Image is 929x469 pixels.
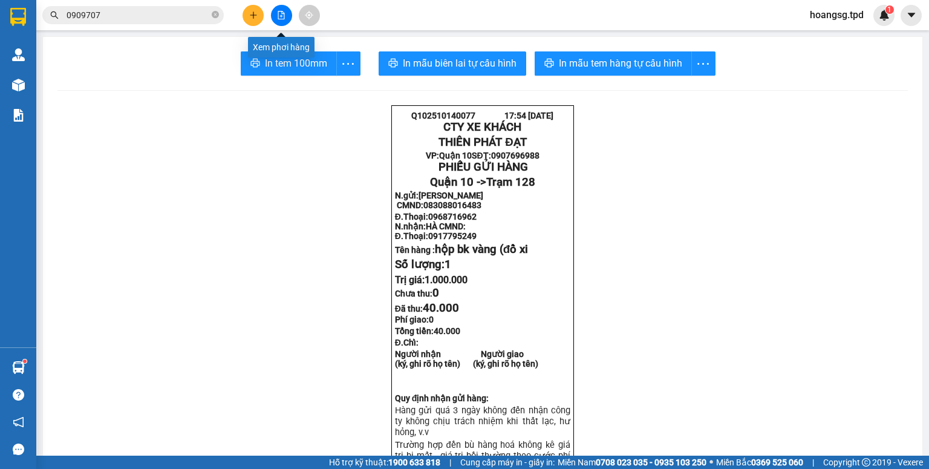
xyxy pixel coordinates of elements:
[299,5,320,26] button: aim
[428,231,477,241] span: 0917795249
[12,361,25,374] img: warehouse-icon
[10,8,26,26] img: logo-vxr
[12,109,25,122] img: solution-icon
[379,51,526,76] button: printerIn mẫu biên lai tự cấu hình
[558,456,706,469] span: Miền Nam
[879,10,890,21] img: icon-new-feature
[337,56,360,71] span: more
[277,11,285,19] span: file-add
[434,326,460,336] span: 40.000
[438,136,526,149] strong: THIÊN PHÁT ĐẠT
[426,221,466,231] span: HÀ CMND:
[305,11,313,19] span: aim
[449,456,451,469] span: |
[13,444,24,455] span: message
[248,37,315,57] div: Xem phơi hàng
[429,315,434,324] span: 0
[443,120,521,134] strong: CTY XE KHÁCH
[559,56,682,71] span: In mẫu tem hàng tự cấu hình
[329,456,440,469] span: Hỗ trợ kỹ thuật:
[271,5,292,26] button: file-add
[692,56,715,71] span: more
[395,274,468,286] span: Trị giá:
[388,458,440,467] strong: 1900 633 818
[901,5,922,26] button: caret-down
[906,10,917,21] span: caret-down
[709,460,713,465] span: ⚪️
[432,286,439,300] span: 0
[336,51,360,76] button: more
[395,191,489,210] strong: N.gửi:
[395,212,477,221] strong: Đ.Thoại:
[438,160,528,174] span: PHIẾU GỬI HÀNG
[395,338,419,347] span: Đ.Chỉ:
[716,456,803,469] span: Miền Bắc
[862,458,870,467] span: copyright
[486,175,535,189] span: Trạm 128
[23,359,27,363] sup: 1
[241,51,337,76] button: printerIn tem 100mm
[460,456,555,469] span: Cung cấp máy in - giấy in:
[12,48,25,61] img: warehouse-icon
[691,51,715,76] button: more
[504,111,526,120] span: 17:54
[395,289,439,298] strong: Chưa thu:
[423,301,459,315] span: 40.000
[50,11,59,19] span: search
[250,58,260,70] span: printer
[885,5,894,14] sup: 1
[411,111,475,120] span: Q102510140077
[439,151,472,160] span: Quận 10
[395,304,459,313] strong: Đã thu:
[395,315,434,324] strong: Phí giao:
[425,274,468,286] span: 1.000.000
[395,231,477,241] strong: Đ.Thoại:
[13,389,24,401] span: question-circle
[535,51,692,76] button: printerIn mẫu tem hàng tự cấu hình
[395,405,570,438] span: Hàng gửi quá 3 ngày không đến nhận công ty không chịu trách nhiệm khi thất lạc, hư hỏn...
[596,458,706,467] strong: 0708 023 035 - 0935 103 250
[395,191,489,210] span: [PERSON_NAME] CMND:
[395,393,489,403] strong: Quy định nhận gửi hàng:
[491,151,539,160] span: 0907696988
[544,58,554,70] span: printer
[13,416,24,428] span: notification
[395,326,460,336] span: Tổng tiền:
[12,79,25,91] img: warehouse-icon
[887,5,892,14] span: 1
[388,58,398,70] span: printer
[249,11,258,19] span: plus
[426,151,539,160] strong: VP: SĐT:
[243,5,264,26] button: plus
[212,11,219,18] span: close-circle
[812,456,814,469] span: |
[528,111,553,120] span: [DATE]
[67,8,209,22] input: Tìm tên, số ĐT hoặc mã đơn
[445,258,451,271] span: 1
[430,175,535,189] span: Quận 10 ->
[265,56,327,71] span: In tem 100mm
[395,359,538,369] strong: (ký, ghi rõ họ tên) (ký, ghi rõ họ tên)
[395,221,466,231] strong: N.nhận:
[395,245,528,255] strong: Tên hàng :
[395,349,524,359] strong: Người nhận Người giao
[403,56,517,71] span: In mẫu biên lai tự cấu hình
[212,10,219,21] span: close-circle
[428,212,477,221] span: 0968716962
[435,243,528,256] span: hộp bk vàng (đồ xi
[395,258,451,271] span: Số lượng:
[423,200,481,210] span: 083088016483
[800,7,873,22] span: hoangsg.tpd
[751,458,803,467] strong: 0369 525 060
